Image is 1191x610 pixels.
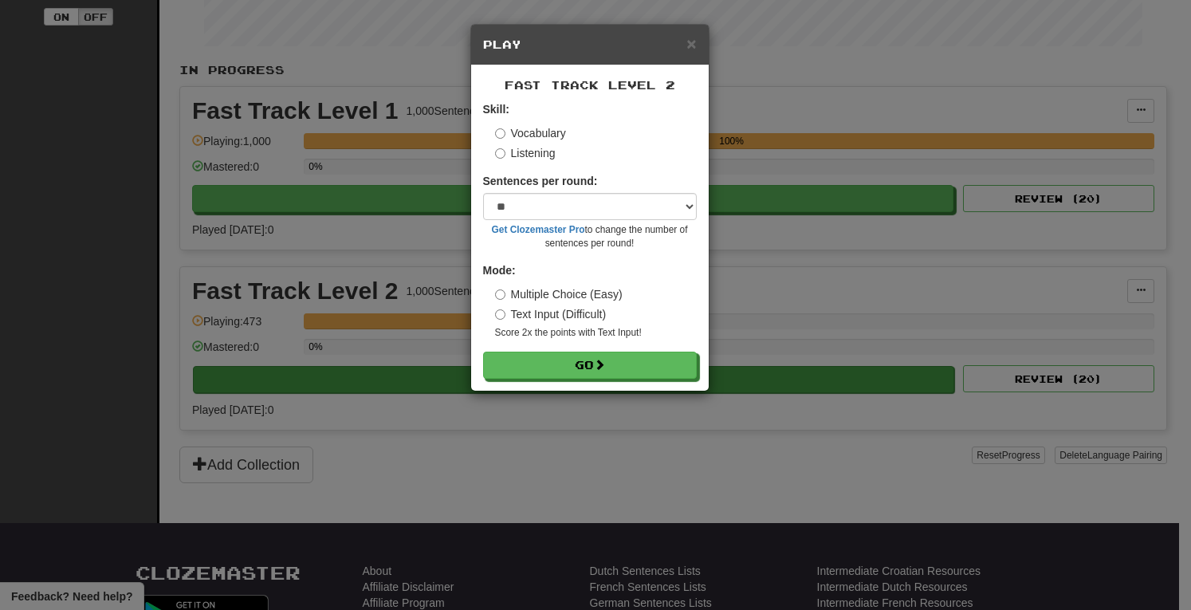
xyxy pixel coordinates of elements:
[495,306,607,322] label: Text Input (Difficult)
[483,223,697,250] small: to change the number of sentences per round!
[492,224,585,235] a: Get Clozemaster Pro
[495,125,566,141] label: Vocabulary
[483,103,509,116] strong: Skill:
[495,289,505,300] input: Multiple Choice (Easy)
[495,128,505,139] input: Vocabulary
[686,35,696,52] button: Close
[483,264,516,277] strong: Mode:
[505,78,675,92] span: Fast Track Level 2
[483,37,697,53] h5: Play
[495,326,697,340] small: Score 2x the points with Text Input !
[686,34,696,53] span: ×
[495,286,623,302] label: Multiple Choice (Easy)
[495,309,505,320] input: Text Input (Difficult)
[495,148,505,159] input: Listening
[483,173,598,189] label: Sentences per round:
[495,145,556,161] label: Listening
[483,352,697,379] button: Go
